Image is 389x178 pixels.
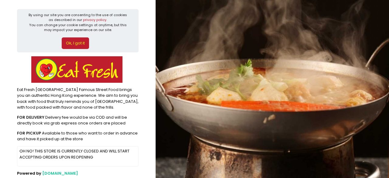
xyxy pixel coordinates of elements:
[83,17,107,22] a: privacy policy.
[17,170,139,176] div: Powered by
[17,87,139,110] div: Eat Fresh [GEOGRAPHIC_DATA] Famous Street Food brings you an authentic Hong Kong experience. We a...
[31,56,122,83] img: Eat Fresh
[17,130,41,136] b: FOR PICKUP
[17,114,44,120] b: FOR DELIVERY
[19,148,136,160] p: OH NO! THIS STORE IS CURRENTLY CLOSED AND WILL START ACCEPTING ORDERS UPON REOPENING
[27,12,129,33] div: By using our site you are consenting to the use of cookies as described in our You can change you...
[62,37,89,49] button: Ok, I got it
[17,114,139,126] div: Delivery fee would be via COD and will be directly book via grab express once orders are placed
[17,130,139,142] div: Available to those who want to order in advance and have it picked up at the store
[42,170,78,176] a: [DOMAIN_NAME]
